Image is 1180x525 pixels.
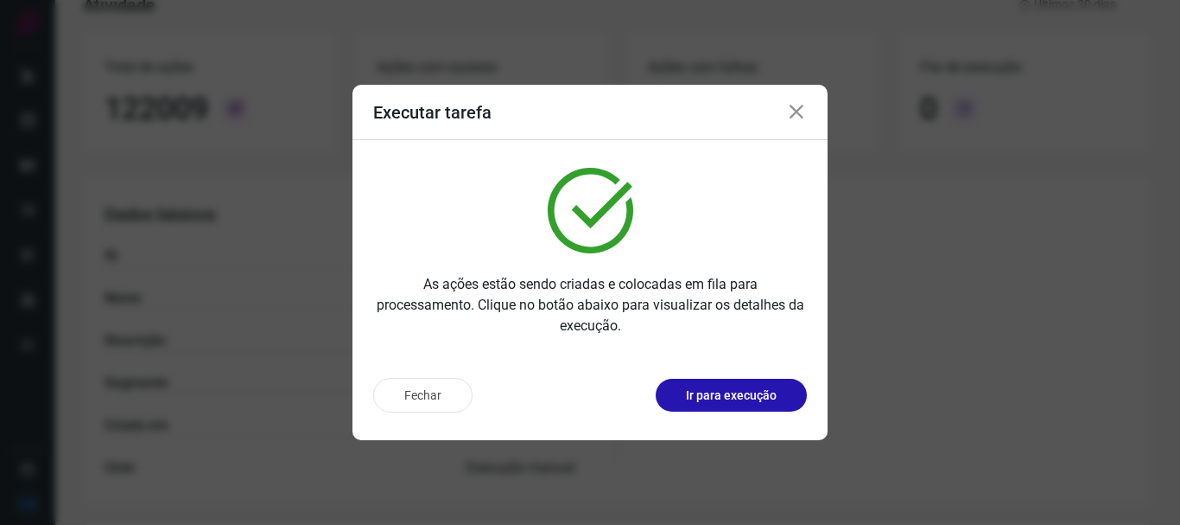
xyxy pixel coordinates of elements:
[373,102,492,123] h3: Executar tarefa
[548,168,633,253] img: verified.svg
[373,274,807,336] p: As ações estão sendo criadas e colocadas em fila para processamento. Clique no botão abaixo para ...
[656,379,807,412] button: Ir para execução
[686,387,777,405] p: Ir para execução
[373,378,473,413] button: Fechar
